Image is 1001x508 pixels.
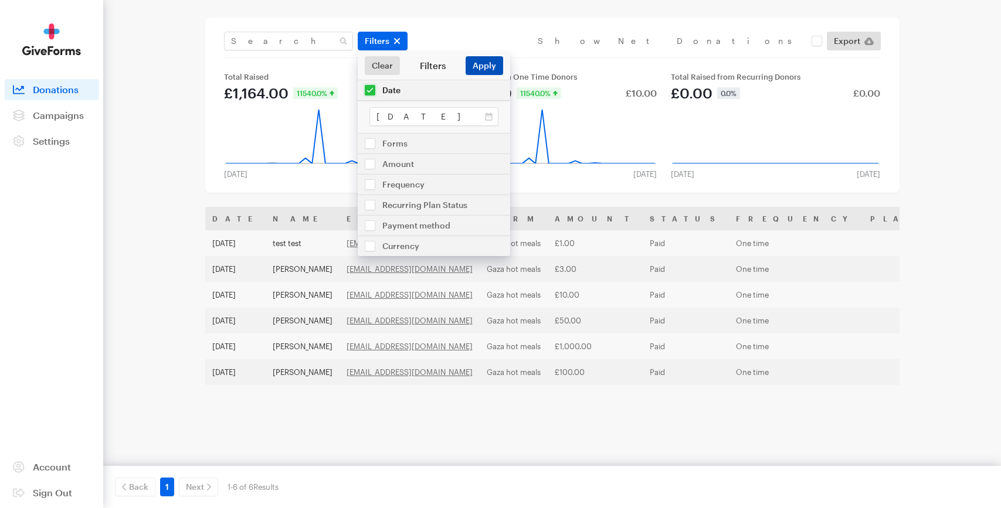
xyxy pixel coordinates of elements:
th: Email [340,207,480,230]
div: £0.00 [853,88,880,98]
span: Campaigns [33,110,84,121]
td: One time [729,359,863,385]
div: Total Raised from One Time Donors [447,72,657,81]
td: £1.00 [548,230,643,256]
img: GiveForms [22,23,81,56]
th: Name [266,207,340,230]
td: Gaza hot meals [480,359,548,385]
a: Clear [365,56,400,75]
td: Gaza hot meals [480,230,548,256]
td: Paid [643,308,729,333]
div: £0.00 [671,86,712,100]
td: One time [729,230,863,256]
div: 1-6 of 6 [228,478,279,496]
a: Sign Out [5,482,99,503]
td: £3.00 [548,256,643,282]
td: [DATE] [205,359,266,385]
div: 11540.0% [293,87,338,99]
td: Gaza hot meals [480,333,548,359]
span: Settings [33,135,70,146]
td: £10.00 [548,282,643,308]
span: Results [253,482,279,492]
td: Paid [643,230,729,256]
td: [PERSON_NAME] [266,256,340,282]
td: Paid [643,333,729,359]
a: Account [5,456,99,478]
input: Search Name & Email [224,32,353,50]
button: Apply [466,56,503,75]
td: [DATE] [205,308,266,333]
td: Gaza hot meals [480,282,548,308]
td: £50.00 [548,308,643,333]
a: [EMAIL_ADDRESS][DOMAIN_NAME] [347,238,473,248]
td: [PERSON_NAME] [266,282,340,308]
a: Settings [5,131,99,152]
button: Filters [358,32,408,50]
td: [DATE] [205,256,266,282]
span: Donations [33,84,79,95]
td: £100.00 [548,359,643,385]
a: [EMAIL_ADDRESS][DOMAIN_NAME] [347,342,473,351]
a: Donations [5,79,99,100]
td: Paid [643,256,729,282]
div: [DATE] [217,169,255,179]
td: [DATE] [205,333,266,359]
td: Gaza hot meals [480,308,548,333]
a: [EMAIL_ADDRESS][DOMAIN_NAME] [347,290,473,299]
th: Amount [548,207,643,230]
div: [DATE] [626,169,664,179]
th: Frequency [729,207,863,230]
td: Gaza hot meals [480,256,548,282]
td: [PERSON_NAME] [266,308,340,333]
td: Paid [643,282,729,308]
div: [DATE] [850,169,887,179]
span: Sign Out [33,487,72,498]
a: Campaigns [5,105,99,126]
th: Date [205,207,266,230]
th: Status [643,207,729,230]
div: £1,164.00 [224,86,289,100]
td: £1,000.00 [548,333,643,359]
div: 11540.0% [517,87,561,99]
td: [PERSON_NAME] [266,359,340,385]
span: Filters [365,34,389,48]
td: [DATE] [205,282,266,308]
th: Form [480,207,548,230]
td: test test [266,230,340,256]
a: Export [827,32,881,50]
div: Filters [400,60,466,71]
td: One time [729,308,863,333]
td: One time [729,256,863,282]
a: [EMAIL_ADDRESS][DOMAIN_NAME] [347,367,473,377]
div: Total Raised from Recurring Donors [671,72,880,81]
td: One time [729,333,863,359]
div: 0.0% [717,87,740,99]
a: [EMAIL_ADDRESS][DOMAIN_NAME] [347,316,473,325]
td: [PERSON_NAME] [266,333,340,359]
td: Paid [643,359,729,385]
div: £10.00 [626,88,657,98]
td: [DATE] [205,230,266,256]
td: One time [729,282,863,308]
a: [EMAIL_ADDRESS][DOMAIN_NAME] [347,264,473,274]
div: [DATE] [664,169,701,179]
div: Total Raised [224,72,433,81]
span: Account [33,461,71,472]
span: Export [834,34,860,48]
